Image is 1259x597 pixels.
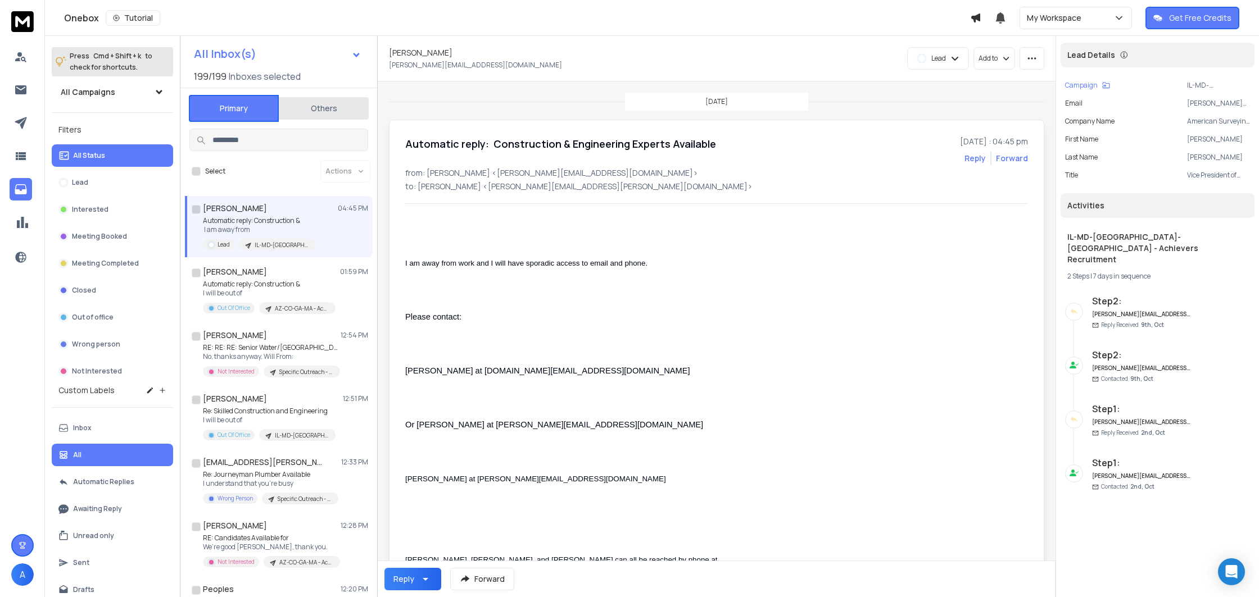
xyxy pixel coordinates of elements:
[1141,429,1165,436] span: 2nd, Oct
[73,477,134,486] p: Automatic Replies
[1101,429,1165,437] p: Reply Received
[979,54,998,63] p: Add to
[73,151,105,160] p: All Status
[70,51,152,73] p: Press to check for shortcuts.
[203,330,267,341] h1: [PERSON_NAME]
[203,225,315,234] p: I am away from
[1065,81,1110,90] button: Campaign
[1093,271,1151,281] span: 7 days in sequence
[73,504,122,513] p: Awaiting Reply
[960,136,1028,147] p: [DATE] : 04:45 pm
[72,313,114,322] p: Out of office
[203,393,267,404] h1: [PERSON_NAME]
[1101,321,1164,329] p: Reply Received
[185,43,370,65] button: All Inbox(s)
[52,306,173,329] button: Out of office
[1065,81,1098,90] p: Campaign
[1092,294,1190,308] h6: Step 2 :
[52,360,173,382] button: Not Interested
[1092,364,1190,372] h6: [PERSON_NAME][EMAIL_ADDRESS][PERSON_NAME][DOMAIN_NAME]
[203,216,315,225] p: Automatic reply: Construction &
[72,367,122,376] p: Not Interested
[341,458,368,467] p: 12:33 PM
[189,95,279,122] button: Primary
[1169,12,1231,24] p: Get Free Credits
[52,81,173,103] button: All Campaigns
[275,304,329,313] p: AZ-CO-GA-MA - Achievers Recruitment
[52,498,173,520] button: Awaiting Reply
[203,457,327,468] h1: [EMAIL_ADDRESS][PERSON_NAME][DOMAIN_NAME]
[72,178,88,187] p: Lead
[405,312,461,321] span: Please contact:
[52,444,173,466] button: All
[1141,321,1164,329] span: 9th, Oct
[1067,49,1115,61] p: Lead Details
[72,340,120,349] p: Wrong person
[255,241,309,249] p: IL-MD-[GEOGRAPHIC_DATA]-[GEOGRAPHIC_DATA] - Achievers Recruitment
[1065,135,1098,144] p: First Name
[389,47,452,58] h1: [PERSON_NAME]
[278,495,332,503] p: Specific Outreach - ACJ-PT2 - Achievers Recruitment
[1187,171,1250,180] p: Vice President of Business Development
[72,259,139,268] p: Meeting Completed
[52,171,173,194] button: Lead
[203,543,338,552] p: We’re good [PERSON_NAME], thank you.
[1092,310,1190,318] h6: [PERSON_NAME][EMAIL_ADDRESS][PERSON_NAME][DOMAIN_NAME]
[1187,153,1250,162] p: [PERSON_NAME]
[1187,135,1250,144] p: [PERSON_NAME]
[52,144,173,167] button: All Status
[203,407,336,416] p: Re: Skilled Construction and Engineering
[203,416,336,425] p: I will be out of
[1067,231,1248,265] h1: IL-MD-[GEOGRAPHIC_DATA]-[GEOGRAPHIC_DATA] - Achievers Recruitment
[203,203,267,214] h1: [PERSON_NAME]
[203,352,338,361] p: No, thanks anyway. Will From:
[1187,81,1250,90] p: IL-MD-[GEOGRAPHIC_DATA]-[GEOGRAPHIC_DATA] - Achievers Recruitment
[279,96,369,121] button: Others
[1101,482,1154,491] p: Contacted
[218,431,250,439] p: Out Of Office
[1067,272,1248,281] div: |
[52,225,173,248] button: Meeting Booked
[203,343,338,352] p: RE: RE: RE: Senior Water/[GEOGRAPHIC_DATA]
[1130,482,1154,490] span: 2nd, Oct
[72,286,96,295] p: Closed
[1218,558,1245,585] div: Open Intercom Messenger
[229,70,301,83] h3: Inboxes selected
[72,232,127,241] p: Meeting Booked
[194,48,256,60] h1: All Inbox(s)
[1092,418,1190,426] h6: [PERSON_NAME][EMAIL_ADDRESS][PERSON_NAME][DOMAIN_NAME]
[218,558,255,566] p: Not Interested
[341,585,368,594] p: 12:20 PM
[1187,99,1250,108] p: [PERSON_NAME][EMAIL_ADDRESS][DOMAIN_NAME]
[73,531,114,540] p: Unread only
[205,167,225,176] label: Select
[343,394,368,403] p: 12:51 PM
[931,54,946,63] p: Lead
[1145,7,1239,29] button: Get Free Credits
[405,366,690,375] span: [PERSON_NAME] at [DOMAIN_NAME][EMAIL_ADDRESS][DOMAIN_NAME]
[58,385,115,396] h3: Custom Labels
[450,568,514,590] button: Forward
[405,181,1028,192] p: to: [PERSON_NAME] <[PERSON_NAME][EMAIL_ADDRESS][PERSON_NAME][DOMAIN_NAME]>
[279,368,333,376] p: Specific Outreach - ACJ-PT3 - Achievers Recruitment
[705,97,728,106] p: [DATE]
[73,423,92,432] p: Inbox
[275,431,329,440] p: IL-MD-[GEOGRAPHIC_DATA]-[GEOGRAPHIC_DATA] - Achievers Recruitment
[279,558,333,567] p: AZ-CO-GA-MA - Achievers Recruitment
[1092,348,1190,362] h6: Step 2 :
[1065,99,1083,108] p: Email
[52,417,173,439] button: Inbox
[203,520,267,531] h1: [PERSON_NAME]
[203,289,336,298] p: I will be out of
[1061,193,1255,218] div: Activities
[73,450,81,459] p: All
[52,122,173,138] h3: Filters
[1101,375,1153,383] p: Contacted
[405,420,703,429] span: Or [PERSON_NAME] at [PERSON_NAME][EMAIL_ADDRESS][DOMAIN_NAME]
[52,525,173,547] button: Unread only
[194,70,227,83] span: 199 / 199
[1092,472,1190,480] h6: [PERSON_NAME][EMAIL_ADDRESS][PERSON_NAME][DOMAIN_NAME]
[384,568,441,590] button: Reply
[405,136,716,152] h1: Automatic reply: Construction & Engineering Experts Available
[393,573,414,585] div: Reply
